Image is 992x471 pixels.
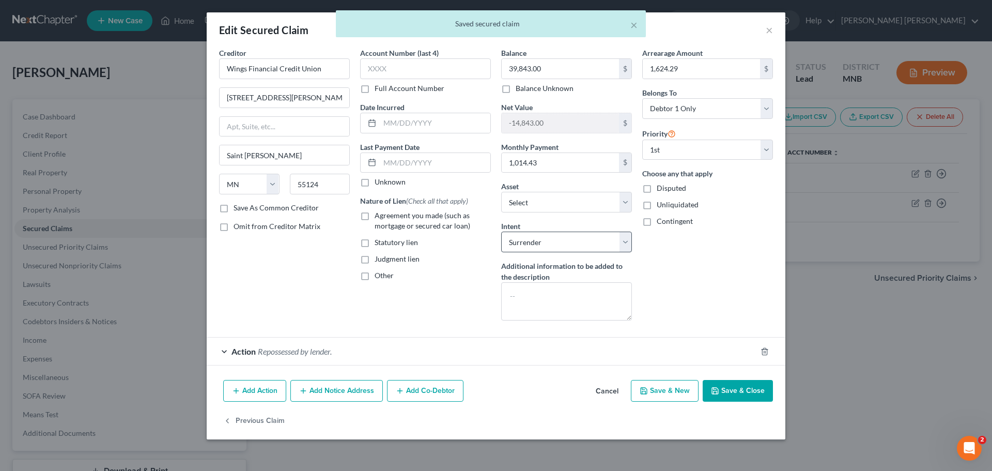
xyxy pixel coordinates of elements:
[220,145,349,165] input: Enter city...
[375,177,406,187] label: Unknown
[258,346,332,356] span: Repossessed by lender.
[657,184,686,192] span: Disputed
[619,153,631,173] div: $
[234,203,319,213] label: Save As Common Creditor
[380,113,490,133] input: MM/DD/YYYY
[642,88,677,97] span: Belongs To
[387,380,463,402] button: Add Co-Debtor
[220,117,349,136] input: Apt, Suite, etc...
[220,88,349,108] input: Enter address...
[360,195,468,206] label: Nature of Lien
[501,102,533,113] label: Net Value
[501,221,520,232] label: Intent
[360,58,491,79] input: XXXX
[619,113,631,133] div: $
[657,217,693,225] span: Contingent
[501,142,559,153] label: Monthly Payment
[406,196,468,205] span: (Check all that apply)
[375,254,420,263] span: Judgment lien
[290,174,350,194] input: Enter zip...
[223,410,285,432] button: Previous Claim
[375,83,444,94] label: Full Account Number
[619,59,631,79] div: $
[344,19,638,29] div: Saved secured claim
[502,153,619,173] input: 0.00
[631,380,699,402] button: Save & New
[223,380,286,402] button: Add Action
[501,182,519,191] span: Asset
[760,59,772,79] div: $
[501,261,632,282] label: Additional information to be added to the description
[375,211,470,230] span: Agreement you made (such as mortgage or secured car loan)
[657,200,699,209] span: Unliquidated
[630,19,638,31] button: ×
[375,238,418,247] span: Statutory lien
[642,48,703,58] label: Arrearage Amount
[375,271,394,280] span: Other
[501,48,526,58] label: Balance
[380,153,490,173] input: MM/DD/YYYY
[360,142,420,153] label: Last Payment Date
[290,380,383,402] button: Add Notice Address
[360,48,439,58] label: Account Number (last 4)
[643,59,760,79] input: 0.00
[516,83,574,94] label: Balance Unknown
[957,436,982,461] iframe: Intercom live chat
[642,127,676,140] label: Priority
[231,346,256,356] span: Action
[642,168,773,179] label: Choose any that apply
[219,58,350,79] input: Search creditor by name...
[234,222,320,231] span: Omit from Creditor Matrix
[502,113,619,133] input: 0.00
[219,49,246,57] span: Creditor
[360,102,405,113] label: Date Incurred
[703,380,773,402] button: Save & Close
[587,381,627,402] button: Cancel
[502,59,619,79] input: 0.00
[978,436,986,444] span: 2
